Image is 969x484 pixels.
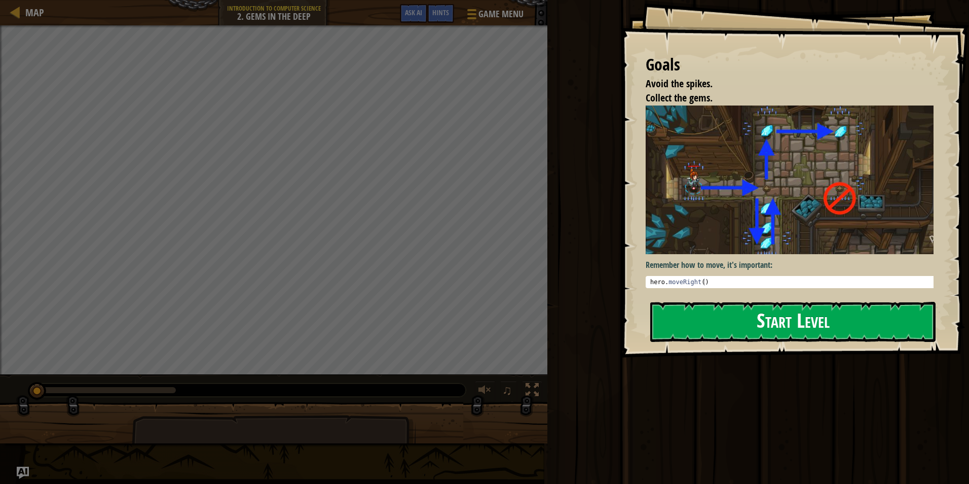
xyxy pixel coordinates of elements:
a: Map [20,6,44,19]
button: Adjust volume [475,381,495,402]
button: Start Level [650,302,936,342]
div: Goals [646,53,934,77]
span: Collect the gems. [646,91,713,105]
button: Ask AI [400,4,427,23]
li: Avoid the spikes. [633,77,931,91]
span: ♫ [502,383,512,398]
span: Ask AI [405,8,422,17]
span: Map [25,6,44,19]
li: Collect the gems. [633,91,931,106]
span: Hints [432,8,449,17]
button: Ask AI [17,467,29,479]
span: Avoid the spikes. [646,77,713,90]
span: Game Menu [478,8,524,21]
p: Remember how to move, it's important: [646,259,941,271]
button: Toggle fullscreen [522,381,542,402]
button: ♫ [500,381,517,402]
img: Gems in the deep [646,106,941,254]
button: Game Menu [459,4,530,28]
